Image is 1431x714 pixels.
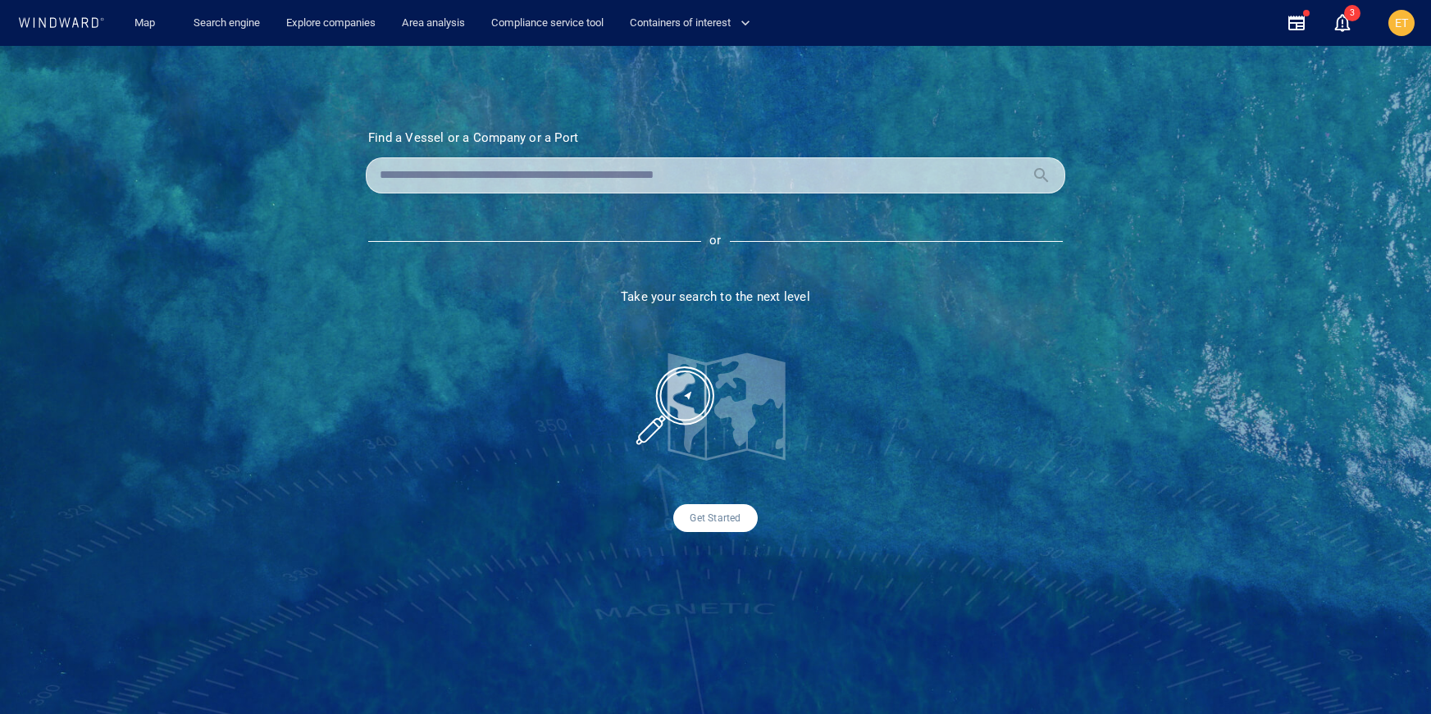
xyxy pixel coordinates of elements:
[366,289,1065,304] h4: Take your search to the next level
[623,9,764,38] button: Containers of interest
[368,130,1063,145] h3: Find a Vessel or a Company or a Port
[673,504,757,532] a: Get Started
[709,234,721,248] span: or
[187,9,267,38] a: Search engine
[1333,13,1352,33] button: 3
[1395,16,1409,30] span: ET
[1385,7,1418,39] button: ET
[1333,13,1352,33] div: Notification center
[128,9,167,38] a: Map
[630,14,750,33] span: Containers of interest
[485,9,610,38] a: Compliance service tool
[395,9,472,38] a: Area analysis
[1361,640,1419,702] iframe: Chat
[280,9,382,38] a: Explore companies
[1329,10,1356,36] a: 3
[121,9,174,38] button: Map
[1344,5,1360,21] span: 3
